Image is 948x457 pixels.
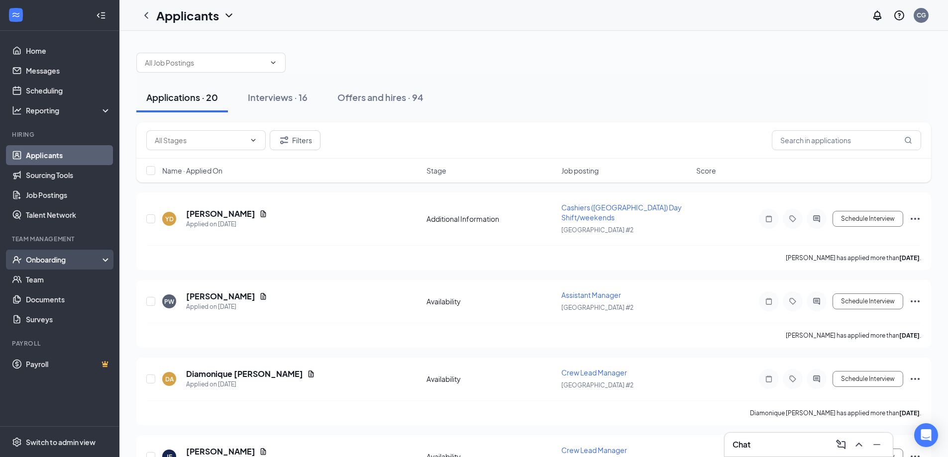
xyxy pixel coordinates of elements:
[12,339,109,348] div: Payroll
[96,10,106,20] svg: Collapse
[145,57,265,68] input: All Job Postings
[833,293,903,309] button: Schedule Interview
[26,255,103,265] div: Onboarding
[426,296,555,306] div: Availability
[26,105,111,115] div: Reporting
[26,205,111,225] a: Talent Network
[899,254,920,262] b: [DATE]
[833,371,903,387] button: Schedule Interview
[186,291,255,302] h5: [PERSON_NAME]
[871,439,883,451] svg: Minimize
[899,409,920,417] b: [DATE]
[12,235,109,243] div: Team Management
[186,302,267,312] div: Applied on [DATE]
[763,215,775,223] svg: Note
[696,166,716,176] span: Score
[26,270,111,289] a: Team
[278,134,290,146] svg: Filter
[26,289,111,309] a: Documents
[426,214,555,224] div: Additional Information
[186,379,315,389] div: Applied on [DATE]
[851,437,867,453] button: ChevronUp
[26,81,111,100] a: Scheduling
[833,211,903,227] button: Schedule Interview
[772,130,921,150] input: Search in applications
[561,304,633,311] span: [GEOGRAPHIC_DATA] #2
[186,446,255,457] h5: [PERSON_NAME]
[786,254,921,262] p: [PERSON_NAME] has applied more than .
[909,373,921,385] svg: Ellipses
[787,297,799,305] svg: Tag
[186,368,303,379] h5: Diamonique [PERSON_NAME]
[140,9,152,21] svg: ChevronLeft
[561,381,633,389] span: [GEOGRAPHIC_DATA] #2
[259,210,267,218] svg: Document
[26,145,111,165] a: Applicants
[186,208,255,219] h5: [PERSON_NAME]
[909,295,921,307] svg: Ellipses
[248,91,308,103] div: Interviews · 16
[26,41,111,61] a: Home
[249,136,257,144] svg: ChevronDown
[155,135,245,146] input: All Stages
[162,166,222,176] span: Name · Applied On
[917,11,926,19] div: CG
[909,213,921,225] svg: Ellipses
[426,374,555,384] div: Availability
[186,219,267,229] div: Applied on [DATE]
[833,437,849,453] button: ComposeMessage
[26,354,111,374] a: PayrollCrown
[811,375,823,383] svg: ActiveChat
[871,9,883,21] svg: Notifications
[561,226,633,234] span: [GEOGRAPHIC_DATA] #2
[914,423,938,447] div: Open Intercom Messenger
[787,215,799,223] svg: Tag
[165,375,174,383] div: DA
[763,297,775,305] svg: Note
[561,368,627,377] span: Crew Lead Manager
[561,446,627,455] span: Crew Lead Manager
[12,437,22,447] svg: Settings
[763,375,775,383] svg: Note
[259,292,267,300] svg: Document
[835,439,847,451] svg: ComposeMessage
[12,255,22,265] svg: UserCheck
[26,309,111,329] a: Surveys
[223,9,235,21] svg: ChevronDown
[787,375,799,383] svg: Tag
[259,448,267,456] svg: Document
[904,136,912,144] svg: MagnifyingGlass
[561,166,599,176] span: Job posting
[786,331,921,340] p: [PERSON_NAME] has applied more than .
[26,61,111,81] a: Messages
[733,439,750,450] h3: Chat
[26,165,111,185] a: Sourcing Tools
[12,130,109,139] div: Hiring
[893,9,905,21] svg: QuestionInfo
[750,409,921,417] p: Diamonique [PERSON_NAME] has applied more than .
[26,185,111,205] a: Job Postings
[561,290,621,299] span: Assistant Manager
[11,10,21,20] svg: WorkstreamLogo
[269,59,277,67] svg: ChevronDown
[853,439,865,451] svg: ChevronUp
[561,203,682,222] span: Cashiers ([GEOGRAPHIC_DATA]) Day Shift/weekends
[307,370,315,378] svg: Document
[869,437,885,453] button: Minimize
[270,130,320,150] button: Filter Filters
[426,166,446,176] span: Stage
[899,332,920,339] b: [DATE]
[146,91,218,103] div: Applications · 20
[12,105,22,115] svg: Analysis
[811,297,823,305] svg: ActiveChat
[164,297,174,306] div: PW
[26,437,96,447] div: Switch to admin view
[156,7,219,24] h1: Applicants
[811,215,823,223] svg: ActiveChat
[165,215,174,223] div: YD
[337,91,423,103] div: Offers and hires · 94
